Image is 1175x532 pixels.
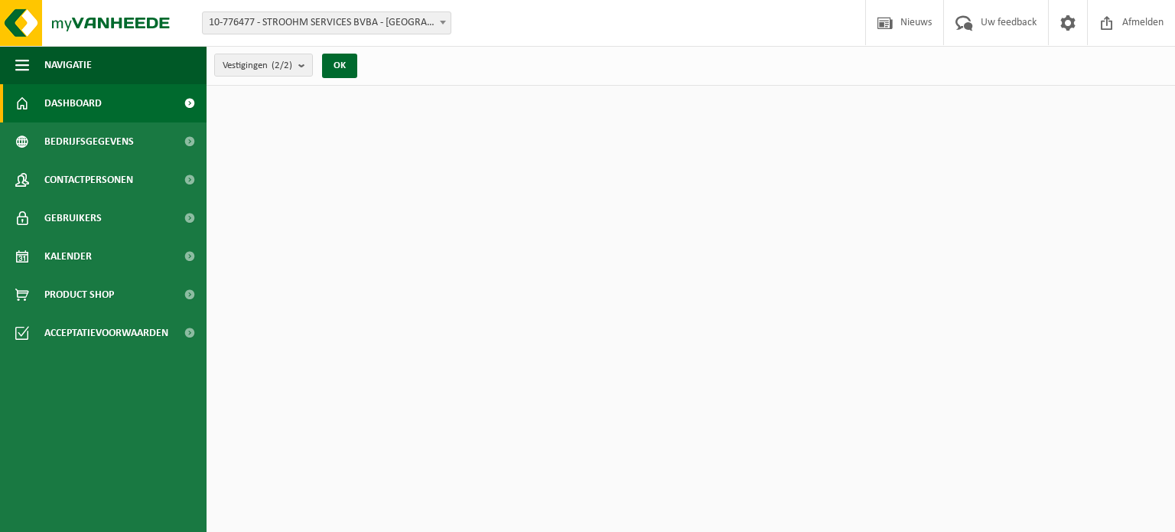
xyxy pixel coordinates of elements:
span: Gebruikers [44,199,102,237]
span: Bedrijfsgegevens [44,122,134,161]
span: 10-776477 - STROOHM SERVICES BVBA - SCHELLE [203,12,451,34]
button: Vestigingen(2/2) [214,54,313,77]
span: Acceptatievoorwaarden [44,314,168,352]
count: (2/2) [272,60,292,70]
span: Kalender [44,237,92,276]
button: OK [322,54,357,78]
span: 10-776477 - STROOHM SERVICES BVBA - SCHELLE [202,11,451,34]
span: Vestigingen [223,54,292,77]
span: Contactpersonen [44,161,133,199]
span: Navigatie [44,46,92,84]
span: Product Shop [44,276,114,314]
span: Dashboard [44,84,102,122]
